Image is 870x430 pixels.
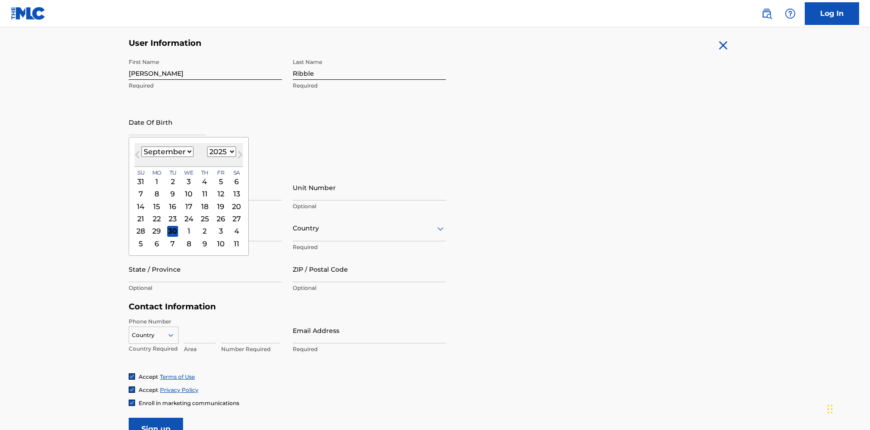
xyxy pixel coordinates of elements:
div: Choose Tuesday, September 16th, 2025 [167,201,178,212]
div: Choose Thursday, September 4th, 2025 [199,176,210,187]
div: Choose Sunday, October 5th, 2025 [135,238,146,249]
div: Choose Wednesday, September 24th, 2025 [184,213,194,224]
span: Sa [233,169,240,177]
div: Choose Sunday, September 14th, 2025 [135,201,146,212]
div: Choose Monday, September 1st, 2025 [151,176,162,187]
div: Choose Tuesday, September 30th, 2025 [167,226,178,237]
a: Terms of Use [160,373,195,380]
div: Choose Tuesday, September 9th, 2025 [167,189,178,200]
a: Public Search [758,5,776,23]
span: Enroll in marketing communications [139,400,239,406]
p: Required [129,82,282,90]
div: Choose Friday, September 26th, 2025 [215,213,226,224]
div: Choose Tuesday, September 23rd, 2025 [167,213,178,224]
img: checkbox [129,374,135,379]
img: checkbox [129,400,135,406]
p: Optional [293,202,446,210]
h5: User Information [129,38,446,49]
span: Su [137,169,144,177]
p: Required [293,345,446,353]
div: Choose Friday, October 3rd, 2025 [215,226,226,237]
a: Privacy Policy [160,386,198,393]
p: Optional [293,284,446,292]
img: close [716,38,730,53]
img: help [785,8,796,19]
p: Area [184,345,216,353]
div: Choose Thursday, October 2nd, 2025 [199,226,210,237]
p: Required [293,243,446,251]
div: Choose Monday, September 22nd, 2025 [151,213,162,224]
div: Choose Wednesday, October 8th, 2025 [184,238,194,249]
button: Next Month [233,149,247,164]
div: Choose Friday, September 19th, 2025 [215,201,226,212]
div: Choose Wednesday, October 1st, 2025 [184,226,194,237]
div: Choose Wednesday, September 10th, 2025 [184,189,194,200]
div: Choose Sunday, September 7th, 2025 [135,189,146,200]
span: Tu [169,169,176,177]
a: Log In [805,2,859,25]
div: Choose Sunday, August 31st, 2025 [135,176,146,187]
div: Choose Wednesday, September 3rd, 2025 [184,176,194,187]
div: Choose Sunday, September 21st, 2025 [135,213,146,224]
p: Required [293,82,446,90]
div: Choose Monday, September 15th, 2025 [151,201,162,212]
div: Choose Thursday, September 18th, 2025 [199,201,210,212]
div: Choose Thursday, September 25th, 2025 [199,213,210,224]
span: Accept [139,386,158,393]
iframe: Chat Widget [825,386,870,430]
div: Choose Saturday, September 27th, 2025 [231,213,242,224]
h5: Personal Address [129,165,741,175]
div: Choose Monday, September 8th, 2025 [151,189,162,200]
p: Optional [129,284,282,292]
img: search [761,8,772,19]
div: Choose Tuesday, September 2nd, 2025 [167,176,178,187]
div: Drag [827,396,833,423]
div: Choose Tuesday, October 7th, 2025 [167,238,178,249]
div: Choose Saturday, October 11th, 2025 [231,238,242,249]
div: Choose Friday, October 10th, 2025 [215,238,226,249]
div: Choose Sunday, September 28th, 2025 [135,226,146,237]
div: Help [781,5,799,23]
div: Choose Monday, October 6th, 2025 [151,238,162,249]
div: Choose Thursday, October 9th, 2025 [199,238,210,249]
div: Choose Saturday, September 20th, 2025 [231,201,242,212]
span: Fr [217,169,224,177]
span: Th [201,169,208,177]
span: Mo [152,169,161,177]
div: Choose Wednesday, September 17th, 2025 [184,201,194,212]
span: Accept [139,373,158,380]
div: Choose Monday, September 29th, 2025 [151,226,162,237]
div: Choose Saturday, September 13th, 2025 [231,189,242,200]
p: Number Required [221,345,280,353]
button: Previous Month [130,149,145,164]
img: checkbox [129,387,135,392]
h5: Contact Information [129,302,446,312]
div: Choose Saturday, September 6th, 2025 [231,176,242,187]
div: Choose Date [129,137,249,256]
img: MLC Logo [11,7,46,20]
span: We [184,169,193,177]
div: Choose Saturday, October 4th, 2025 [231,226,242,237]
div: Month September, 2025 [135,176,243,250]
div: Choose Friday, September 5th, 2025 [215,176,226,187]
div: Choose Thursday, September 11th, 2025 [199,189,210,200]
div: Choose Friday, September 12th, 2025 [215,189,226,200]
p: Country Required [129,345,179,353]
